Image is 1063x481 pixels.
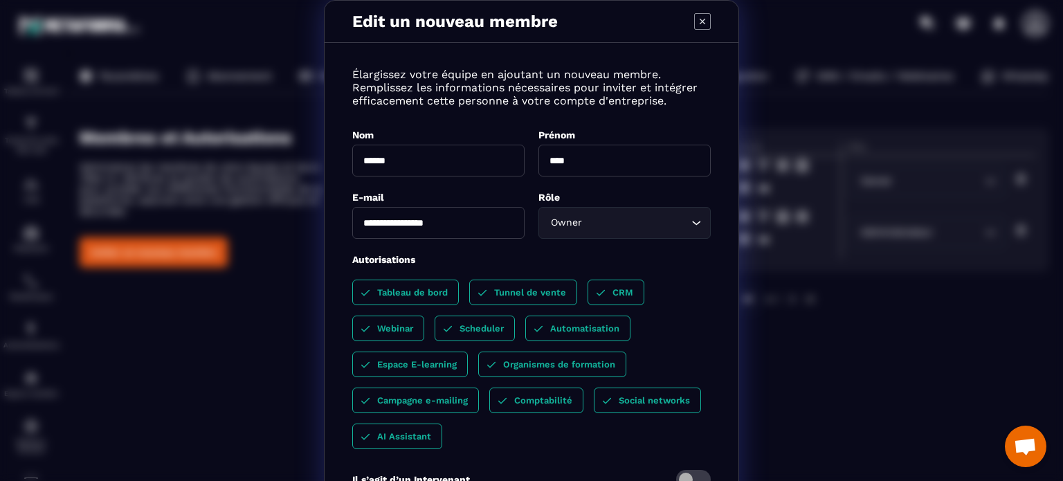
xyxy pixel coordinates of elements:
p: Campagne e-mailing [377,395,468,406]
p: Tunnel de vente [494,287,566,298]
p: Tableau de bord [377,287,448,298]
input: Search for option [585,215,688,230]
label: Autorisations [352,254,415,265]
p: AI Assistant [377,431,431,442]
p: Automatisation [550,323,619,334]
div: Search for option [538,207,711,239]
div: Ouvrir le chat [1005,426,1046,467]
p: Élargissez votre équipe en ajoutant un nouveau membre. Remplissez les informations nécessaires po... [352,68,711,107]
label: Nom [352,129,374,140]
p: Comptabilité [514,395,572,406]
p: CRM [612,287,633,298]
p: Scheduler [460,323,504,334]
p: Webinar [377,323,413,334]
p: Espace E-learning [377,359,457,370]
label: Prénom [538,129,575,140]
p: Edit un nouveau membre [352,12,558,31]
p: Social networks [619,395,690,406]
p: Organismes de formation [503,359,615,370]
span: Owner [547,215,585,230]
label: E-mail [352,192,384,203]
label: Rôle [538,192,560,203]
